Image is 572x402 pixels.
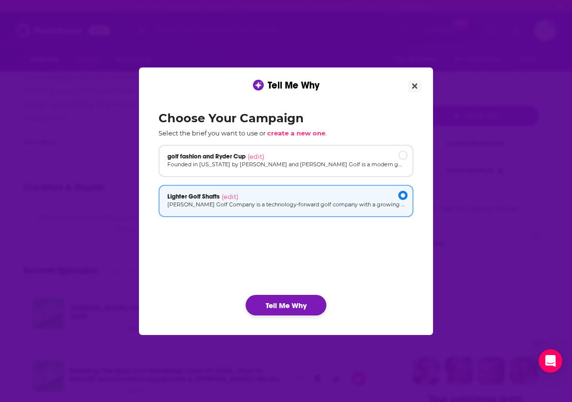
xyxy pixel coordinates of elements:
h2: Choose Your Campaign [159,111,413,125]
span: (edit) [248,153,264,160]
p: Select the brief you want to use or . [159,129,413,137]
span: create a new one [267,129,325,137]
span: Lighter Golf Shafts [167,193,220,201]
button: Tell Me Why [246,295,326,315]
img: tell me why sparkle [254,81,262,89]
p: [PERSON_NAME] Golf Company is a technology-forward golf company with a growing portfolio of golf ... [167,201,405,209]
div: Open Intercom Messenger [539,349,562,373]
button: Close [408,80,421,92]
span: (edit) [222,193,238,201]
span: Tell Me Why [268,79,320,91]
span: golf fashion and Ryder Cup [167,153,246,160]
p: Founded in [US_STATE] by [PERSON_NAME] and [PERSON_NAME] Golf is a modern golf apparel brand that... [167,160,405,169]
